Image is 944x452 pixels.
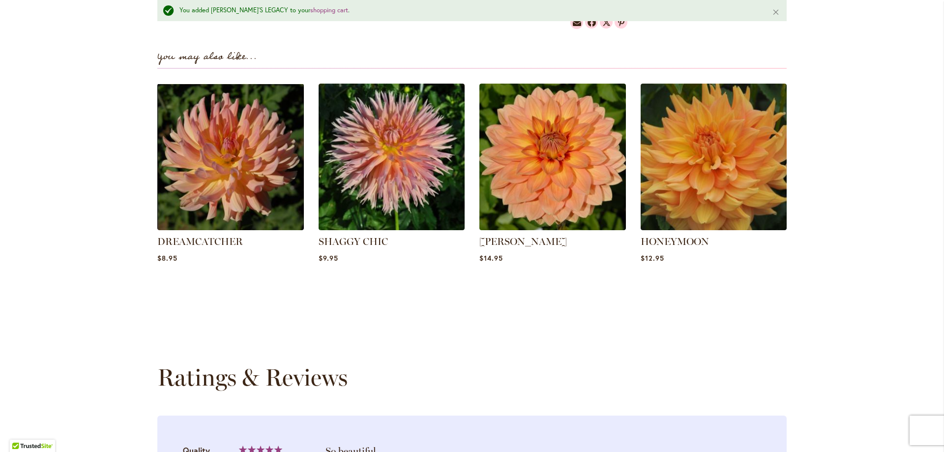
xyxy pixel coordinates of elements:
a: shopping cart [310,6,348,14]
a: Dahlias on Twitter [600,16,613,29]
span: $8.95 [157,253,177,263]
strong: You may also like... [157,49,257,65]
img: Honeymoon [641,84,787,230]
img: Nicholas [479,84,626,230]
a: Dahlias on Facebook [585,16,598,29]
a: DREAMCATCHER [157,236,243,247]
a: Dreamcatcher [157,223,304,232]
img: SHAGGY CHIC [319,84,465,230]
iframe: Launch Accessibility Center [7,417,35,445]
a: Dahlias on Pinterest [615,16,627,29]
a: Nicholas [479,223,626,232]
a: Honeymoon [641,223,787,232]
img: Dreamcatcher [157,84,304,230]
span: $14.95 [479,253,503,263]
a: SHAGGY CHIC [319,223,465,232]
a: HONEYMOON [641,236,709,247]
span: $9.95 [319,253,338,263]
span: $12.95 [641,253,664,263]
strong: Ratings & Reviews [157,363,348,392]
div: You added [PERSON_NAME]'S LEGACY to your . [179,6,757,15]
a: [PERSON_NAME] [479,236,567,247]
a: SHAGGY CHIC [319,236,388,247]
